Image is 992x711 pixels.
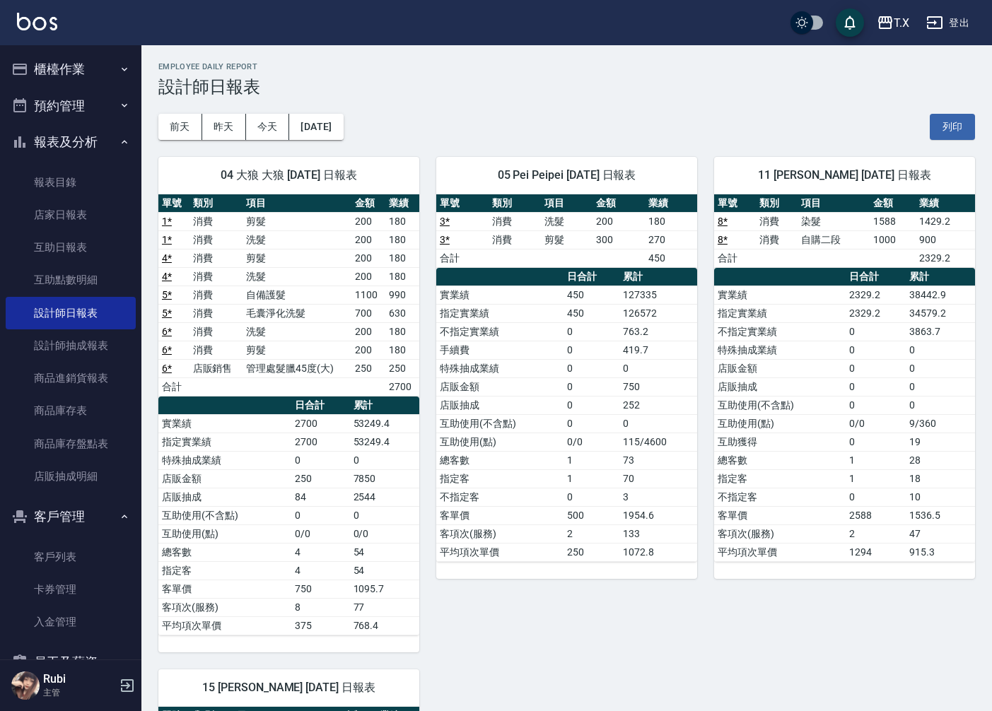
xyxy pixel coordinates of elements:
td: 0 [846,396,906,414]
td: 200 [351,212,385,230]
td: 消費 [189,304,243,322]
td: 1536.5 [906,506,975,524]
td: 0/0 [846,414,906,433]
td: 1 [846,469,906,488]
td: 互助使用(不含點) [714,396,846,414]
td: 平均項次單價 [436,543,564,561]
td: 2329.2 [846,286,906,304]
th: 累計 [350,396,419,415]
td: 消費 [189,230,243,249]
td: 53249.4 [350,433,419,451]
td: 1429.2 [916,212,975,230]
td: 200 [593,212,645,230]
button: 昨天 [202,114,246,140]
td: 0 [564,488,619,506]
th: 業績 [645,194,697,213]
td: 2544 [350,488,419,506]
td: 店販抽成 [714,377,846,396]
th: 單號 [714,194,756,213]
td: 450 [564,304,619,322]
table: a dense table [714,194,975,268]
td: 763.2 [619,322,697,341]
td: 18 [906,469,975,488]
td: 合計 [158,377,189,396]
th: 累計 [619,268,697,286]
td: 客單價 [714,506,846,524]
th: 類別 [189,194,243,213]
td: 洗髮 [243,322,351,341]
td: 375 [291,616,350,635]
td: 店販抽成 [158,488,291,506]
td: 實業績 [714,286,846,304]
td: 互助使用(不含點) [158,506,291,524]
td: 互助使用(點) [436,433,564,451]
span: 11 [PERSON_NAME] [DATE] 日報表 [731,168,958,182]
td: 毛囊淨化洗髮 [243,304,351,322]
a: 商品庫存盤點表 [6,428,136,460]
td: 特殊抽成業績 [714,341,846,359]
td: 染髮 [798,212,870,230]
td: 2329.2 [846,304,906,322]
th: 項目 [243,194,351,213]
td: 200 [351,267,385,286]
th: 日合計 [564,268,619,286]
td: 0 [906,341,975,359]
td: 0 [564,322,619,341]
td: 指定實業績 [714,304,846,322]
td: 252 [619,396,697,414]
td: 剪髮 [243,341,351,359]
h3: 設計師日報表 [158,77,975,97]
td: 0 [619,359,697,377]
td: 管理處髮臘45度(大) [243,359,351,377]
td: 4 [291,543,350,561]
a: 設計師日報表 [6,297,136,329]
td: 剪髮 [243,249,351,267]
td: 250 [351,359,385,377]
td: 1100 [351,286,385,304]
td: 互助使用(點) [158,524,291,543]
td: 店販金額 [158,469,291,488]
td: 0 [906,359,975,377]
td: 419.7 [619,341,697,359]
td: 互助使用(不含點) [436,414,564,433]
td: 180 [385,230,419,249]
td: 9/360 [906,414,975,433]
td: 53249.4 [350,414,419,433]
td: 270 [645,230,697,249]
td: 200 [351,341,385,359]
td: 洗髮 [243,267,351,286]
td: 3 [619,488,697,506]
td: 200 [351,249,385,267]
td: 0 [350,451,419,469]
td: 450 [645,249,697,267]
td: 28 [906,451,975,469]
td: 0 [564,414,619,433]
td: 1072.8 [619,543,697,561]
td: 7850 [350,469,419,488]
td: 1000 [870,230,916,249]
td: 0 [564,377,619,396]
button: T.X [871,8,915,37]
p: 主管 [43,686,115,699]
td: 總客數 [714,451,846,469]
td: 0 [564,341,619,359]
td: 750 [291,580,350,598]
a: 店家日報表 [6,199,136,231]
th: 項目 [798,194,870,213]
td: 54 [350,561,419,580]
td: 實業績 [436,286,564,304]
button: 櫃檯作業 [6,51,136,88]
a: 設計師抽成報表 [6,329,136,362]
td: 38442.9 [906,286,975,304]
td: 47 [906,524,975,543]
td: 0 [906,377,975,396]
td: 0/0 [350,524,419,543]
td: 客項次(服務) [436,524,564,543]
th: 類別 [489,194,541,213]
td: 不指定客 [714,488,846,506]
table: a dense table [436,194,697,268]
td: 0/0 [564,433,619,451]
td: 250 [564,543,619,561]
td: 指定客 [436,469,564,488]
td: 0 [619,414,697,433]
